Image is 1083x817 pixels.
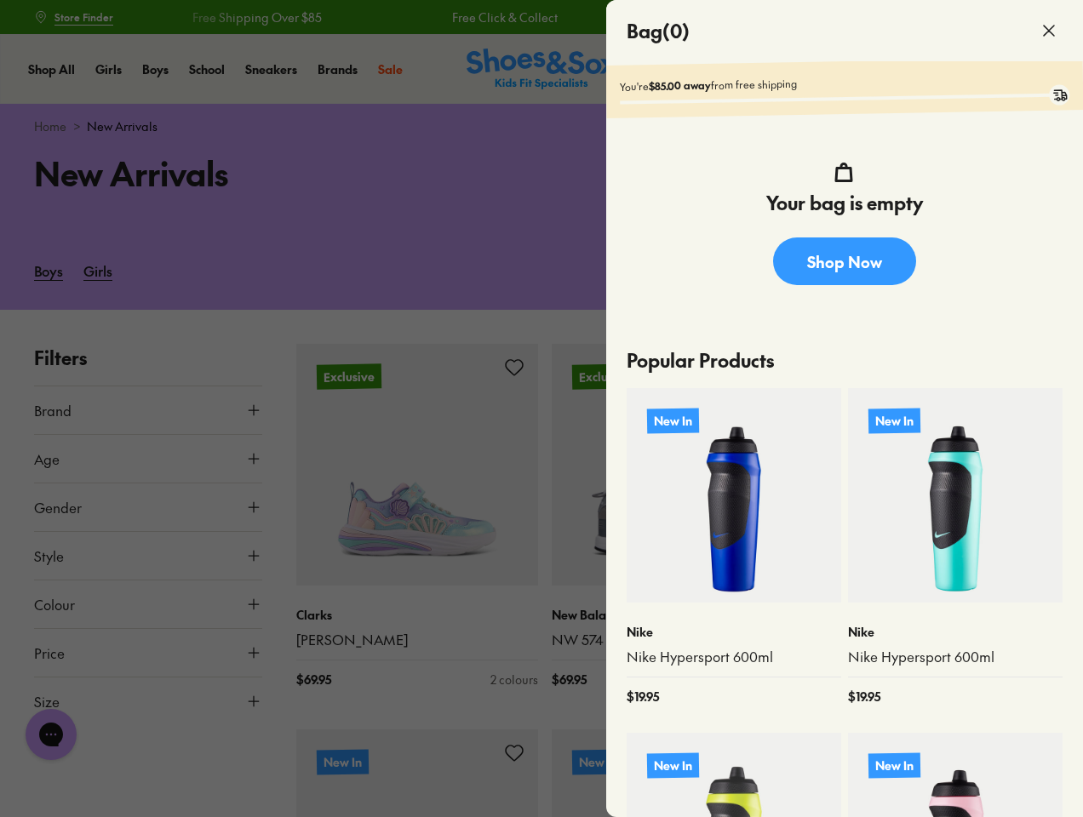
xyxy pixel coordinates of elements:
[647,752,699,778] p: New In
[868,408,920,433] p: New In
[9,6,60,57] button: Open gorgias live chat
[627,333,1063,388] p: Popular Products
[647,408,699,433] p: New In
[766,189,923,217] h4: Your bag is empty
[649,78,711,93] b: $85.00 away
[848,688,880,706] span: $ 19.95
[848,623,1063,641] p: Nike
[627,688,659,706] span: $ 19.95
[627,388,841,603] a: New In
[627,648,841,666] a: Nike Hypersport 600ml
[773,237,916,285] a: Shop Now
[620,71,1069,94] p: You're from free shipping
[848,648,1063,666] a: Nike Hypersport 600ml
[627,623,841,641] p: Nike
[848,388,1063,603] a: New In
[868,752,920,778] p: New In
[627,17,690,45] h4: Bag ( 0 )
